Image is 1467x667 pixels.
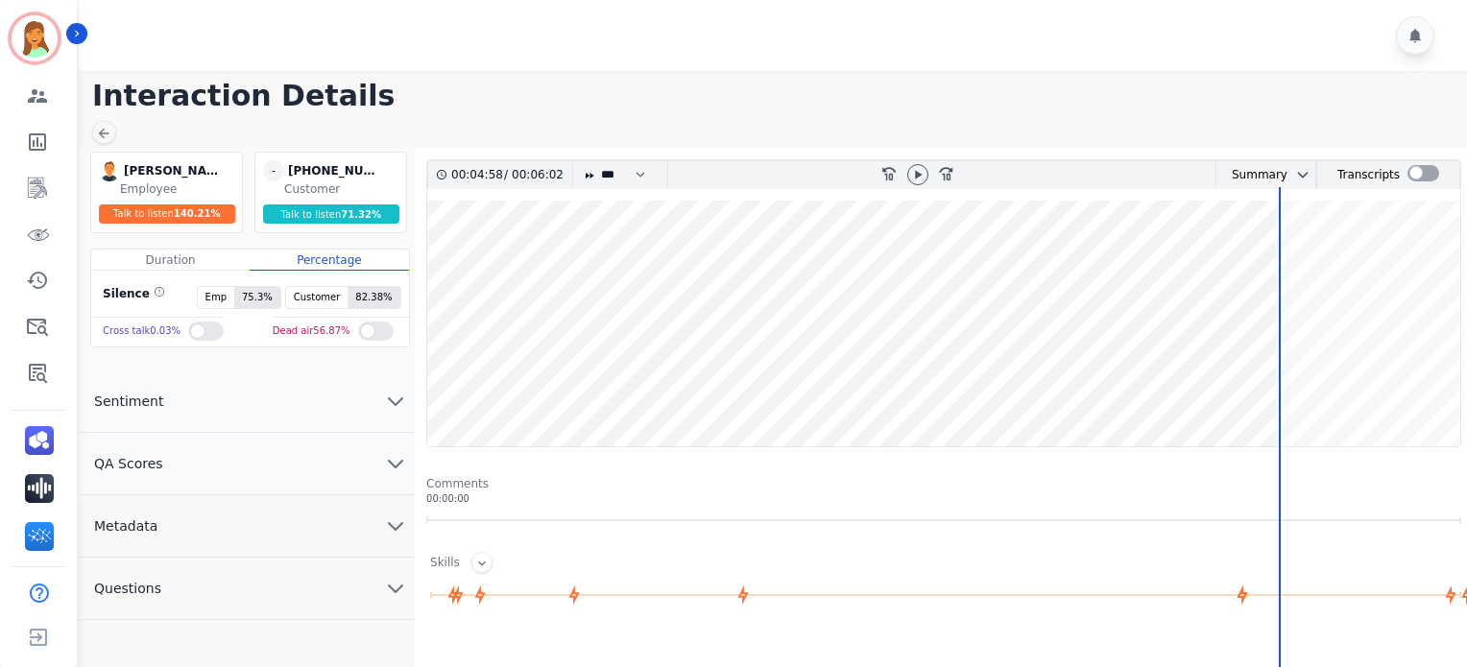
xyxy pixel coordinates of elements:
svg: chevron down [384,577,407,600]
svg: chevron down [384,514,407,537]
div: Transcripts [1337,161,1400,189]
span: 75.3 % [234,287,280,308]
span: Questions [79,579,177,598]
div: Dead air 56.87 % [273,318,350,345]
h1: Interaction Details [92,79,1467,113]
svg: chevron down [384,390,407,413]
span: QA Scores [79,454,179,473]
span: Sentiment [79,392,179,411]
div: Percentage [250,250,408,271]
div: Comments [426,476,1461,491]
div: Duration [91,250,250,271]
div: 00:00:00 [426,491,1461,506]
div: Employee [120,181,238,197]
span: Emp [198,287,234,308]
span: 82.38 % [348,287,399,308]
div: Talk to listen [263,204,399,224]
svg: chevron down [384,452,407,475]
div: / [451,161,568,189]
div: 00:04:58 [451,161,504,189]
span: 140.21 % [174,208,221,219]
div: 00:06:02 [508,161,561,189]
div: Skills [430,555,460,573]
span: 71.32 % [341,209,381,220]
button: chevron down [1287,167,1311,182]
div: Customer [284,181,402,197]
button: QA Scores chevron down [79,433,415,495]
span: Customer [286,287,349,308]
button: Questions chevron down [79,558,415,620]
div: [PHONE_NUMBER] [288,160,384,181]
div: Talk to listen [99,204,235,224]
img: Bordered avatar [12,15,58,61]
button: Metadata chevron down [79,495,415,558]
div: Silence [99,286,165,309]
div: Summary [1216,161,1287,189]
div: Cross talk 0.03 % [103,318,180,345]
span: Metadata [79,516,173,536]
div: [PERSON_NAME] [124,160,220,181]
button: Sentiment chevron down [79,370,415,433]
svg: chevron down [1295,167,1311,182]
span: - [263,160,284,181]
